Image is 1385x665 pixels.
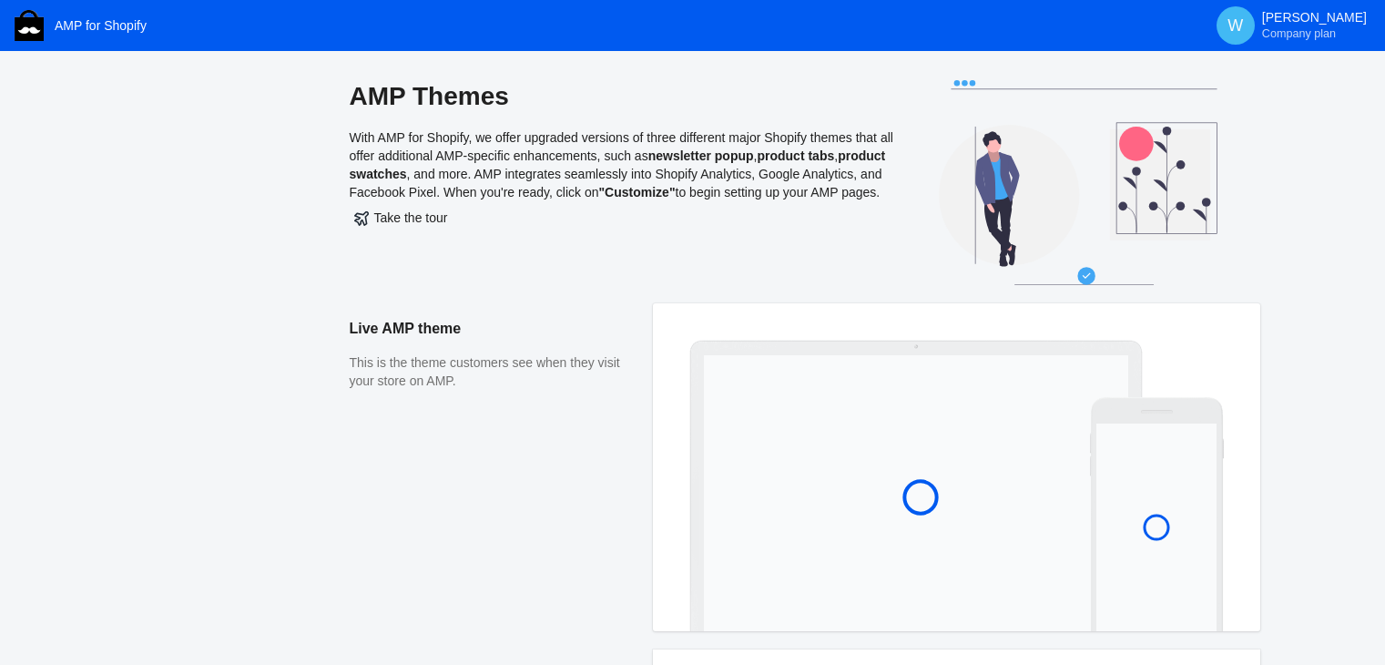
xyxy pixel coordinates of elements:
img: Mobile frame [1090,397,1224,631]
h2: AMP Themes [350,80,896,113]
img: Laptop frame [689,340,1144,631]
h2: Live AMP theme [350,303,635,354]
span: Company plan [1262,26,1336,41]
img: Shop Sheriff Logo [15,10,44,41]
span: Take the tour [354,210,448,225]
span: W [1227,16,1245,35]
b: "Customize" [598,185,675,199]
span: AMP for Shopify [55,18,147,33]
p: This is the theme customers see when they visit your store on AMP. [350,354,635,390]
b: newsletter popup [648,148,754,163]
div: With AMP for Shopify, we offer upgraded versions of three different major Shopify themes that all... [350,80,896,303]
button: Take the tour [350,201,453,234]
b: product tabs [757,148,834,163]
p: [PERSON_NAME] [1262,10,1367,41]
